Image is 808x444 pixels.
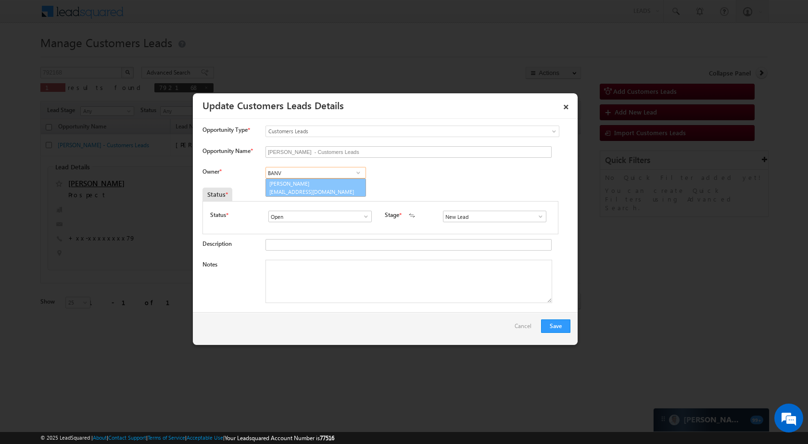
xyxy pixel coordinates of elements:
[266,127,520,136] span: Customers Leads
[187,434,223,441] a: Acceptable Use
[202,147,252,154] label: Opportunity Name
[268,211,372,222] input: Type to Search
[265,167,366,178] input: Type to Search
[50,51,162,63] div: Chat with us now
[265,178,366,197] a: [PERSON_NAME]
[202,126,248,134] span: Opportunity Type
[158,5,181,28] div: Minimize live chat window
[357,212,369,221] a: Show All Items
[532,212,544,221] a: Show All Items
[210,211,226,219] label: Status
[269,188,356,195] span: [EMAIL_ADDRESS][DOMAIN_NAME]
[558,97,574,114] a: ×
[202,188,232,201] div: Status
[93,434,107,441] a: About
[515,319,536,338] a: Cancel
[320,434,334,442] span: 77516
[202,261,217,268] label: Notes
[202,168,221,175] label: Owner
[13,89,176,288] textarea: Type your message and hit 'Enter'
[225,434,334,442] span: Your Leadsquared Account Number is
[352,168,364,178] a: Show All Items
[40,433,334,443] span: © 2025 LeadSquared | | | | |
[148,434,185,441] a: Terms of Service
[265,126,559,137] a: Customers Leads
[108,434,146,441] a: Contact Support
[131,296,175,309] em: Start Chat
[443,211,546,222] input: Type to Search
[202,240,232,247] label: Description
[541,319,570,333] button: Save
[16,51,40,63] img: d_60004797649_company_0_60004797649
[385,211,399,219] label: Stage
[202,98,344,112] a: Update Customers Leads Details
